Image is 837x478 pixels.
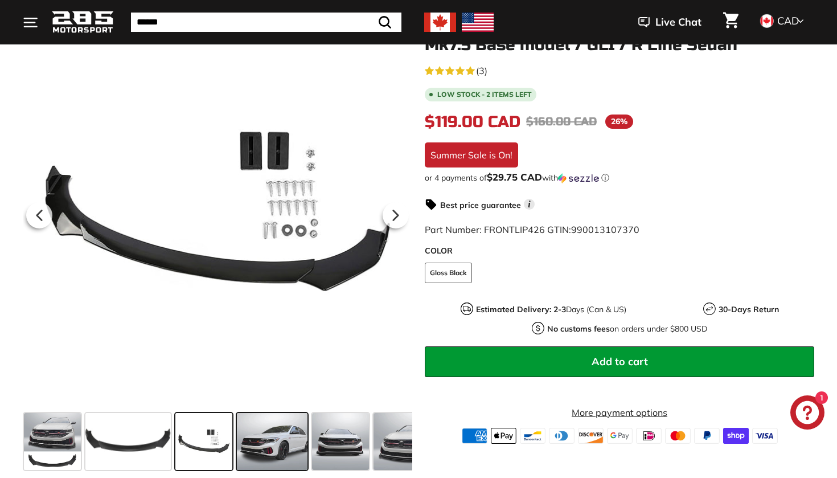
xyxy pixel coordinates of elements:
[425,406,814,419] a: More payment options
[558,173,599,183] img: Sezzle
[605,115,633,129] span: 26%
[526,115,597,129] span: $160.00 CAD
[425,112,520,132] span: $119.00 CAD
[694,428,720,444] img: paypal
[520,428,545,444] img: bancontact
[547,324,610,334] strong: No customs fees
[440,200,521,210] strong: Best price guarantee
[592,355,648,368] span: Add to cart
[476,304,566,314] strong: Estimated Delivery: 2-3
[437,91,532,98] span: Low stock - 2 items left
[665,428,691,444] img: master
[752,428,778,444] img: visa
[425,172,814,183] div: or 4 payments of$29.75 CADwithSezzle Click to learn more about Sezzle
[524,199,535,210] span: i
[719,304,779,314] strong: 30-Days Return
[51,9,114,36] img: Logo_285_Motorsport_areodynamics_components
[462,428,487,444] img: american_express
[549,428,575,444] img: diners_club
[425,142,518,167] div: Summer Sale is On!
[636,428,662,444] img: ideal
[491,428,516,444] img: apple_pay
[487,171,542,183] span: $29.75 CAD
[578,428,604,444] img: discover
[655,15,701,30] span: Live Chat
[787,395,828,432] inbox-online-store-chat: Shopify online store chat
[425,63,814,77] a: 5.0 rating (3 votes)
[476,64,487,77] span: (3)
[777,14,799,27] span: CAD
[623,8,716,36] button: Live Chat
[425,224,639,235] span: Part Number: FRONTLIP426 GTIN:
[425,346,814,377] button: Add to cart
[476,304,626,316] p: Days (Can & US)
[716,3,745,42] a: Cart
[607,428,633,444] img: google_pay
[425,172,814,183] div: or 4 payments of with
[425,19,814,54] h1: Front Lip Splitter - [DATE]-[DATE] Jetta Mk7 & Mk7.5 Base model / GLI / R Line Sedan
[723,428,749,444] img: shopify_pay
[547,323,707,335] p: on orders under $800 USD
[425,245,814,257] label: COLOR
[131,13,401,32] input: Search
[571,224,639,235] span: 990013107370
